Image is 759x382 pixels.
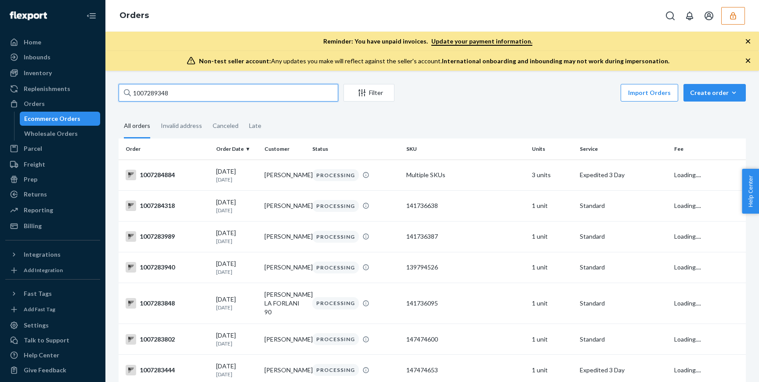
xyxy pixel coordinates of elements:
td: [PERSON_NAME] LA FORLANI 90 [261,283,309,324]
div: Add Fast Tag [24,306,55,313]
td: [PERSON_NAME] [261,190,309,221]
button: Open account menu [700,7,718,25]
p: [DATE] [216,304,257,311]
div: Integrations [24,250,61,259]
a: Returns [5,187,100,201]
a: Inventory [5,66,100,80]
button: Close Navigation [83,7,100,25]
div: 1007284318 [126,200,209,211]
td: Multiple SKUs [403,160,528,190]
div: Fast Tags [24,289,52,298]
button: Filter [343,84,394,102]
td: Loading.... [671,252,746,283]
div: PROCESSING [312,364,359,376]
ol: breadcrumbs [112,3,156,29]
div: Invalid address [161,114,202,137]
a: Add Fast Tag [5,304,100,315]
td: Loading.... [671,221,746,252]
td: 1 unit [528,190,577,221]
div: PROCESSING [312,169,359,181]
a: Add Integration [5,265,100,276]
div: Help Center [24,351,59,360]
a: Orders [119,11,149,20]
td: 3 units [528,160,577,190]
th: Units [528,138,577,160]
td: [PERSON_NAME] [261,324,309,355]
a: Prep [5,172,100,186]
div: Inventory [24,69,52,77]
p: Reminder: You have unpaid invoices. [323,37,532,46]
div: Any updates you make will reflect against the seller's account. [199,57,669,65]
div: Give Feedback [24,366,66,375]
div: Canceled [213,114,239,137]
span: International onboarding and inbounding may not work during impersonation. [442,57,669,65]
th: Fee [671,138,746,160]
td: 1 unit [528,283,577,324]
a: Talk to Support [5,333,100,347]
div: PROCESSING [312,200,359,212]
div: [DATE] [216,198,257,214]
span: Non-test seller account: [199,57,271,65]
div: Create order [690,88,739,97]
div: 1007283848 [126,298,209,309]
div: 141736387 [406,232,525,241]
p: Standard [580,201,667,210]
div: Settings [24,321,49,330]
a: Help Center [5,348,100,362]
input: Search orders [119,84,338,102]
th: SKU [403,138,528,160]
a: Settings [5,318,100,332]
th: Service [576,138,670,160]
button: Import Orders [621,84,678,102]
a: Billing [5,219,100,233]
div: Prep [24,175,37,184]
div: Parcel [24,144,42,153]
button: Create order [683,84,746,102]
div: PROCESSING [312,333,359,345]
td: Loading.... [671,324,746,355]
p: [DATE] [216,371,257,378]
a: Update your payment information. [431,37,532,46]
td: 1 unit [528,252,577,283]
div: Replenishments [24,84,70,93]
div: 1007284884 [126,170,209,180]
div: Add Integration [24,266,63,274]
div: Billing [24,222,42,230]
td: 1 unit [528,324,577,355]
div: [DATE] [216,229,257,245]
div: Returns [24,190,47,199]
a: Orders [5,97,100,111]
p: Standard [580,335,667,344]
td: Loading.... [671,283,746,324]
div: 1007283444 [126,365,209,375]
div: Filter [344,88,394,97]
p: Expedited 3 Day [580,171,667,179]
div: 147474600 [406,335,525,344]
a: Wholesale Orders [20,127,101,141]
div: Customer [264,145,305,153]
a: Ecommerce Orders [20,112,101,126]
button: Help Center [742,169,759,214]
button: Open notifications [681,7,698,25]
div: Orders [24,99,45,108]
button: Fast Tags [5,287,100,301]
a: Reporting [5,203,100,217]
div: Reporting [24,206,53,215]
a: Replenishments [5,82,100,96]
div: 1007283989 [126,231,209,242]
div: [DATE] [216,295,257,311]
a: Parcel [5,142,100,156]
div: Talk to Support [24,336,69,345]
p: [DATE] [216,207,257,214]
div: Ecommerce Orders [24,114,80,123]
p: Standard [580,263,667,272]
p: [DATE] [216,176,257,183]
div: 141736638 [406,201,525,210]
div: Freight [24,160,45,169]
div: All orders [124,114,150,138]
p: Standard [580,299,667,308]
td: 1 unit [528,221,577,252]
th: Order Date [213,138,260,160]
div: [DATE] [216,167,257,183]
div: 141736095 [406,299,525,308]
